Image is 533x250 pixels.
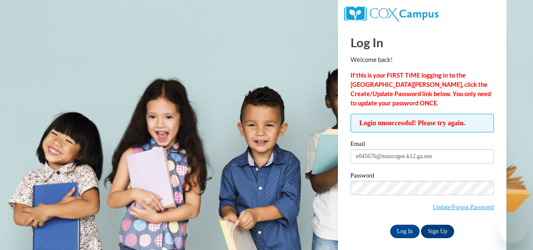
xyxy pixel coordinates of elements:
a: Update/Forgot Password [433,204,494,210]
img: COX Campus [344,6,439,22]
label: Password [351,172,494,181]
p: Welcome back! [351,55,494,65]
iframe: Button to launch messaging window [499,216,526,243]
a: Sign Up [421,225,454,238]
span: Login unsuccessful! Please try again. [351,114,494,132]
h1: Log In [351,34,494,51]
strong: If this is your FIRST TIME logging in to the [GEOGRAPHIC_DATA][PERSON_NAME], click the Create/Upd... [351,72,491,107]
label: Email [351,141,494,149]
input: Log In [390,225,420,238]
